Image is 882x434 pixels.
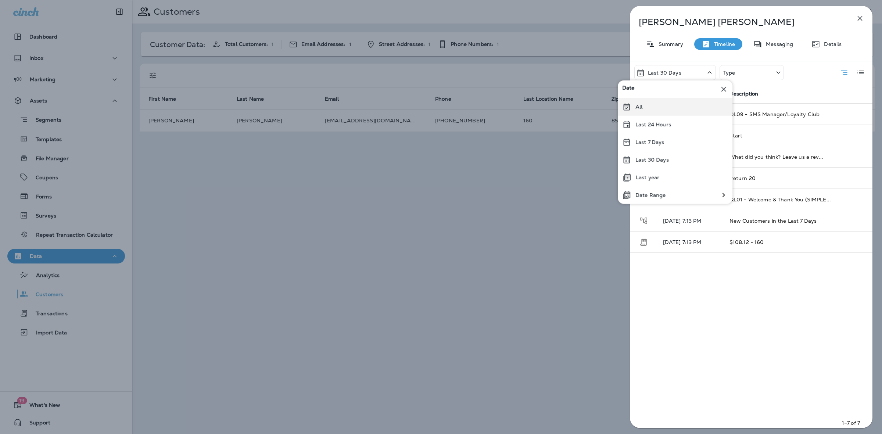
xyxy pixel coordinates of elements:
span: $108.12 - 160 [729,239,764,245]
span: QL01 - Welcome & Thank You (SIMPLE... [729,196,831,203]
p: Last 30 Days [635,157,669,163]
span: What did you think? Leave us a rev... [729,154,823,160]
span: Date [622,85,635,94]
p: [DATE] 7:13 PM [663,239,718,245]
p: 1–7 of 7 [842,419,860,427]
button: Summary View [837,65,851,80]
span: Journey [639,217,648,223]
p: Date Range [635,192,666,198]
p: Last year [636,175,659,180]
button: Log View [853,65,868,80]
span: Transaction [639,238,648,245]
p: Last 24 Hours [635,122,671,128]
p: [DATE] 7:13 PM [663,218,718,224]
span: Description [729,91,759,97]
p: Last 7 Days [635,139,664,145]
p: Summary [655,41,683,47]
span: Return 20 [729,175,756,182]
p: Type [723,70,735,76]
p: [PERSON_NAME] [PERSON_NAME] [639,17,839,27]
p: Last 30 Days [648,70,681,76]
span: Start [729,132,743,139]
p: Details [820,41,842,47]
p: Messaging [762,41,793,47]
span: New Customers in the Last 7 Days [729,218,817,224]
span: QL09 - SMS Manager/Loyalty Club [729,111,820,118]
p: Timeline [710,41,735,47]
p: All [635,104,642,110]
